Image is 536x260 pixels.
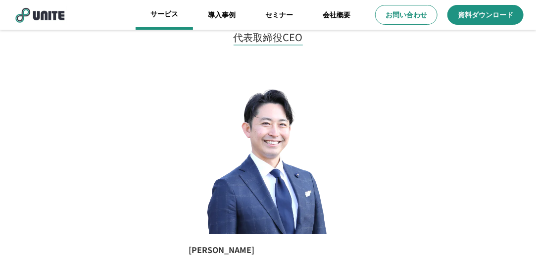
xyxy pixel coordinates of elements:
[375,5,438,25] a: お問い合わせ
[189,244,347,256] p: [PERSON_NAME]
[458,10,513,20] p: 資料ダウンロード
[487,212,536,260] div: チャットウィジェット
[487,212,536,260] iframe: Chat Widget
[386,10,427,20] p: お問い合わせ
[234,30,303,45] h2: 代表取締役CEO
[447,5,524,25] a: 資料ダウンロード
